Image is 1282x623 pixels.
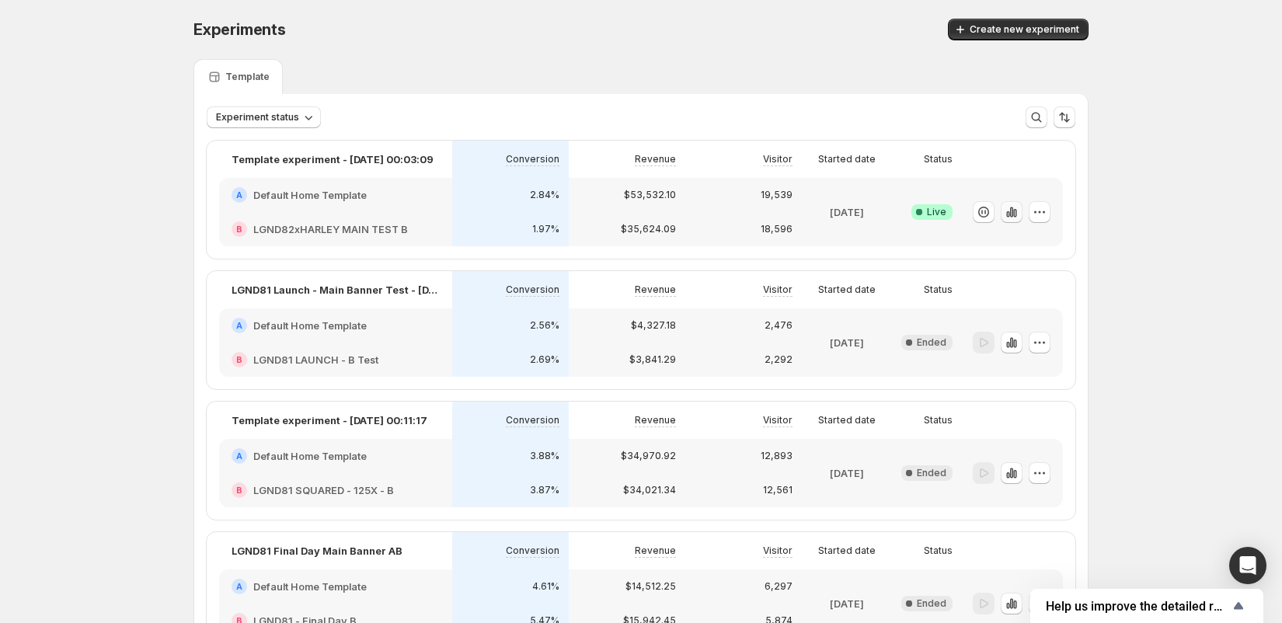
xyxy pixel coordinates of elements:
[253,482,394,498] h2: LGND81 SQUARED - 125X - B
[236,190,242,200] h2: A
[631,319,676,332] p: $4,327.18
[506,284,559,296] p: Conversion
[830,335,864,350] p: [DATE]
[532,223,559,235] p: 1.97%
[506,545,559,557] p: Conversion
[236,451,242,461] h2: A
[1229,547,1266,584] div: Open Intercom Messenger
[232,543,402,559] p: LGND81 Final Day Main Banner AB
[765,580,793,593] p: 6,297
[530,189,559,201] p: 2.84%
[506,153,559,165] p: Conversion
[763,153,793,165] p: Visitor
[253,187,367,203] h2: Default Home Template
[253,221,408,237] h2: LGND82xHARLEY MAIN TEST B
[625,580,676,593] p: $14,512.25
[232,282,440,298] p: LGND81 Launch - Main Banner Test - [DATE] 10:54:08
[761,223,793,235] p: 18,596
[763,414,793,426] p: Visitor
[765,353,793,366] p: 2,292
[236,355,242,364] h2: B
[635,414,676,426] p: Revenue
[917,336,946,349] span: Ended
[530,319,559,332] p: 2.56%
[623,484,676,496] p: $34,021.34
[236,582,242,591] h2: A
[232,151,434,167] p: Template experiment - [DATE] 00:03:09
[917,467,946,479] span: Ended
[624,189,676,201] p: $53,532.10
[253,448,367,464] h2: Default Home Template
[948,19,1089,40] button: Create new experiment
[532,580,559,593] p: 4.61%
[193,20,286,39] span: Experiments
[207,106,321,128] button: Experiment status
[818,153,876,165] p: Started date
[530,353,559,366] p: 2.69%
[629,353,676,366] p: $3,841.29
[818,284,876,296] p: Started date
[530,484,559,496] p: 3.87%
[253,352,378,367] h2: LGND81 LAUNCH - B Test
[1046,599,1229,614] span: Help us improve the detailed report for A/B campaigns
[818,545,876,557] p: Started date
[635,545,676,557] p: Revenue
[635,153,676,165] p: Revenue
[635,284,676,296] p: Revenue
[765,319,793,332] p: 2,476
[924,153,953,165] p: Status
[621,223,676,235] p: $35,624.09
[225,71,270,83] p: Template
[236,486,242,495] h2: B
[236,321,242,330] h2: A
[761,450,793,462] p: 12,893
[830,596,864,611] p: [DATE]
[621,450,676,462] p: $34,970.92
[216,111,299,124] span: Experiment status
[970,23,1079,36] span: Create new experiment
[253,579,367,594] h2: Default Home Template
[506,414,559,426] p: Conversion
[924,284,953,296] p: Status
[763,284,793,296] p: Visitor
[924,414,953,426] p: Status
[830,204,864,220] p: [DATE]
[236,224,242,234] h2: B
[763,545,793,557] p: Visitor
[530,450,559,462] p: 3.88%
[830,465,864,481] p: [DATE]
[232,412,427,428] p: Template experiment - [DATE] 00:11:17
[1046,597,1248,615] button: Show survey - Help us improve the detailed report for A/B campaigns
[761,189,793,201] p: 19,539
[917,597,946,610] span: Ended
[818,414,876,426] p: Started date
[924,545,953,557] p: Status
[927,206,946,218] span: Live
[253,318,367,333] h2: Default Home Template
[1054,106,1075,128] button: Sort the results
[763,484,793,496] p: 12,561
